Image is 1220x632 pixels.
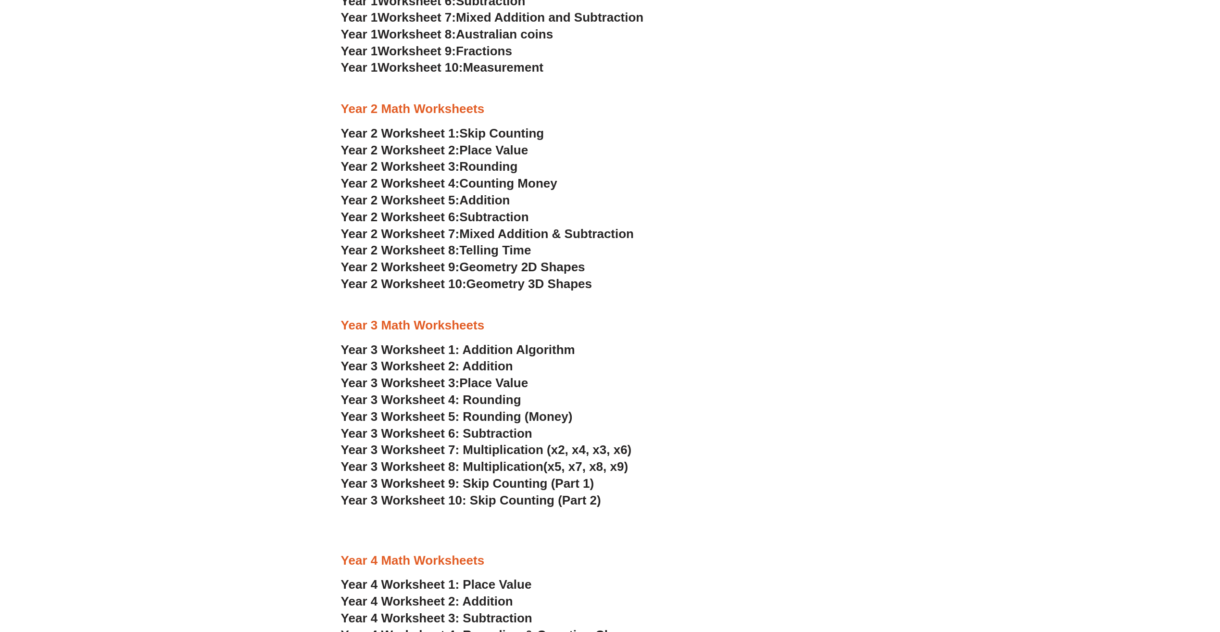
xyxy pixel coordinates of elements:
span: Skip Counting [459,126,544,140]
span: Subtraction [459,210,528,224]
span: Place Value [459,143,528,157]
a: Year 2 Worksheet 10:Geometry 3D Shapes [341,277,592,291]
a: Year 2 Worksheet 6:Subtraction [341,210,529,224]
h3: Year 4 Math Worksheets [341,553,880,569]
a: Year 2 Worksheet 7:Mixed Addition & Subtraction [341,227,634,241]
span: Fractions [456,44,512,58]
a: Year 3 Worksheet 6: Subtraction [341,426,532,441]
a: Year 3 Worksheet 4: Rounding [341,392,521,407]
a: Year 2 Worksheet 9:Geometry 2D Shapes [341,260,585,274]
a: Year 2 Worksheet 3:Rounding [341,159,518,174]
h3: Year 3 Math Worksheets [341,317,880,334]
span: Worksheet 8: [377,27,456,41]
a: Year 3 Worksheet 9: Skip Counting (Part 1) [341,476,594,491]
a: Year 3 Worksheet 8: Multiplication(x5, x7, x8, x9) [341,459,628,474]
span: Place Value [459,376,528,390]
span: Counting Money [459,176,557,190]
span: Year 2 Worksheet 5: [341,193,460,207]
a: Year 1Worksheet 10:Measurement [341,60,543,75]
h3: Year 2 Math Worksheets [341,101,880,117]
span: Year 2 Worksheet 1: [341,126,460,140]
span: Year 2 Worksheet 8: [341,243,460,257]
span: Telling Time [459,243,531,257]
a: Year 1Worksheet 8:Australian coins [341,27,553,41]
a: Year 3 Worksheet 3:Place Value [341,376,528,390]
span: Year 2 Worksheet 6: [341,210,460,224]
span: Year 2 Worksheet 3: [341,159,460,174]
span: Measurement [463,60,543,75]
iframe: Chat Widget [1060,523,1220,632]
a: Year 2 Worksheet 8:Telling Time [341,243,531,257]
span: Worksheet 7: [377,10,456,25]
span: Year 3 Worksheet 3: [341,376,460,390]
a: Year 1Worksheet 7:Mixed Addition and Subtraction [341,10,644,25]
a: Year 3 Worksheet 2: Addition [341,359,513,373]
span: Rounding [459,159,517,174]
a: Year 3 Worksheet 10: Skip Counting (Part 2) [341,493,601,507]
a: Year 4 Worksheet 1: Place Value [341,577,532,592]
a: Year 2 Worksheet 1:Skip Counting [341,126,544,140]
a: Year 2 Worksheet 2:Place Value [341,143,528,157]
span: Worksheet 9: [377,44,456,58]
a: Year 2 Worksheet 5:Addition [341,193,510,207]
span: Worksheet 10: [377,60,463,75]
span: Year 3 Worksheet 8: Multiplication [341,459,543,474]
span: Year 2 Worksheet 10: [341,277,466,291]
a: Year 2 Worksheet 4:Counting Money [341,176,557,190]
span: Geometry 3D Shapes [466,277,591,291]
a: Year 3 Worksheet 5: Rounding (Money) [341,409,573,424]
a: Year 3 Worksheet 1: Addition Algorithm [341,342,575,357]
a: Year 3 Worksheet 7: Multiplication (x2, x4, x3, x6) [341,442,632,457]
span: Australian coins [456,27,553,41]
span: Year 2 Worksheet 4: [341,176,460,190]
span: Year 2 Worksheet 2: [341,143,460,157]
span: Year 2 Worksheet 9: [341,260,460,274]
a: Year 4 Worksheet 2: Addition [341,594,513,608]
span: (x5, x7, x8, x9) [543,459,628,474]
a: Year 4 Worksheet 3: Subtraction [341,611,532,625]
a: Year 1Worksheet 9:Fractions [341,44,512,58]
span: Year 2 Worksheet 7: [341,227,460,241]
span: Addition [459,193,510,207]
span: Mixed Addition and Subtraction [456,10,643,25]
span: Geometry 2D Shapes [459,260,585,274]
span: Mixed Addition & Subtraction [459,227,634,241]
